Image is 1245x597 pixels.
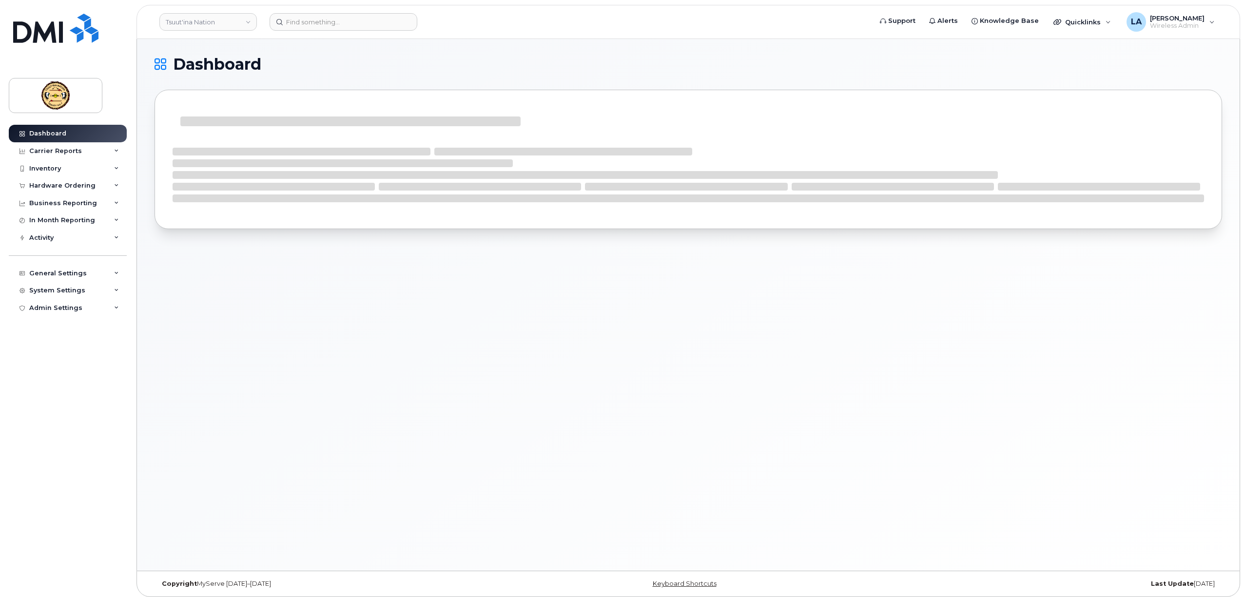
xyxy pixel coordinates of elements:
a: Keyboard Shortcuts [653,580,717,587]
strong: Last Update [1151,580,1194,587]
strong: Copyright [162,580,197,587]
div: MyServe [DATE]–[DATE] [155,580,510,588]
span: Dashboard [173,57,261,72]
div: [DATE] [866,580,1222,588]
